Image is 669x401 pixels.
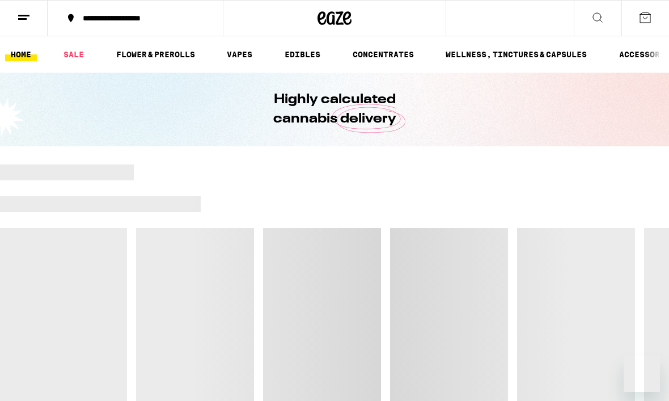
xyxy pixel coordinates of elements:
[221,48,258,61] a: VAPES
[5,48,37,61] a: HOME
[58,48,90,61] a: SALE
[347,48,420,61] a: CONCENTRATES
[241,90,428,129] h1: Highly calculated cannabis delivery
[279,48,326,61] a: EDIBLES
[624,356,660,392] iframe: Button to launch messaging window
[440,48,592,61] a: WELLNESS, TINCTURES & CAPSULES
[111,48,201,61] a: FLOWER & PREROLLS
